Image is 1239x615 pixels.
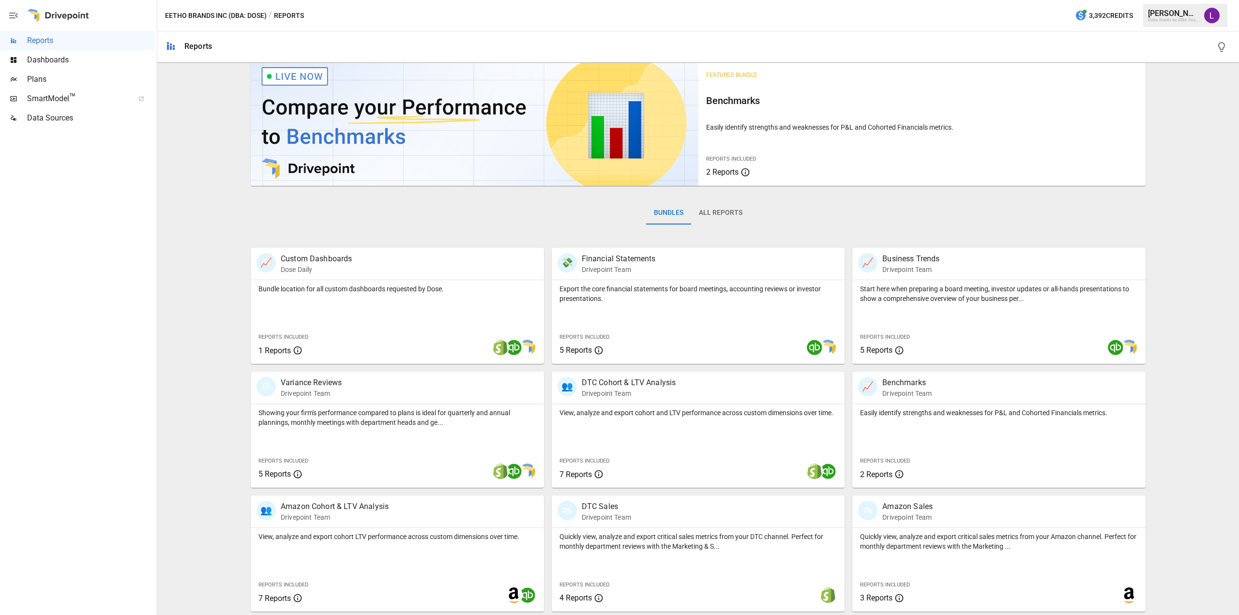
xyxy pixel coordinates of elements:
[258,408,536,427] p: Showing your firm's performance compared to plans is ideal for quarterly and annual plannings, mo...
[706,122,1138,132] p: Easily identify strengths and weaknesses for P&L and Cohorted Financials metrics.
[506,340,522,355] img: quickbooks
[559,458,609,464] span: Reports Included
[860,532,1138,551] p: Quickly view, analyze and export critical sales metrics from your Amazon channel. Perfect for mon...
[281,377,342,389] p: Variance Reviews
[1148,9,1198,18] div: [PERSON_NAME]
[520,464,535,479] img: smart model
[559,334,609,340] span: Reports Included
[251,60,698,186] img: video thumbnail
[520,340,535,355] img: smart model
[860,334,910,340] span: Reports Included
[706,93,1138,108] h6: Benchmarks
[807,340,822,355] img: quickbooks
[258,346,291,355] span: 1 Reports
[559,593,592,602] span: 4 Reports
[558,377,577,396] div: 👥
[646,201,691,225] button: Bundles
[258,284,536,294] p: Bundle location for all custom dashboards requested by Dose.
[860,284,1138,303] p: Start here when preparing a board meeting, investor updates or all-hands presentations to show a ...
[582,389,676,398] p: Drivepoint Team
[582,512,631,522] p: Drivepoint Team
[281,501,389,512] p: Amazon Cohort & LTV Analysis
[258,594,291,603] span: 7 Reports
[860,458,910,464] span: Reports Included
[882,512,933,522] p: Drivepoint Team
[520,587,535,603] img: quickbooks
[706,72,757,78] span: Featured Bundle
[281,512,389,522] p: Drivepoint Team
[582,377,676,389] p: DTC Cohort & LTV Analysis
[493,464,508,479] img: shopify
[27,112,155,124] span: Data Sources
[820,587,836,603] img: shopify
[860,345,892,355] span: 5 Reports
[27,93,128,105] span: SmartModel
[1089,10,1133,22] span: 3,392 Credits
[1071,7,1137,25] button: 3,392Credits
[1148,18,1198,22] div: Eetho Brands Inc (DBA: Dose)
[582,265,656,274] p: Drivepoint Team
[69,91,76,104] span: ™
[820,464,836,479] img: quickbooks
[1108,340,1123,355] img: quickbooks
[706,167,739,177] span: 2 Reports
[558,501,577,520] div: 🛍
[559,408,837,418] p: View, analyze and export cohort and LTV performance across custom dimensions over time.
[493,340,508,355] img: shopify
[559,532,837,551] p: Quickly view, analyze and export critical sales metrics from your DTC channel. Perfect for monthl...
[860,593,892,602] span: 3 Reports
[506,587,522,603] img: amazon
[559,345,592,355] span: 5 Reports
[858,253,877,272] div: 📈
[882,265,939,274] p: Drivepoint Team
[820,340,836,355] img: smart model
[559,284,837,303] p: Export the core financial statements for board meetings, accounting reviews or investor presentat...
[706,156,756,162] span: Reports Included
[27,74,155,85] span: Plans
[691,201,750,225] button: All Reports
[257,253,276,272] div: 📈
[860,582,910,588] span: Reports Included
[257,377,276,396] div: 🗓
[860,408,1138,418] p: Easily identify strengths and weaknesses for P&L and Cohorted Financials metrics.
[257,501,276,520] div: 👥
[858,501,877,520] div: 🛍
[582,501,631,512] p: DTC Sales
[165,10,267,22] button: Eetho Brands Inc (DBA: Dose)
[860,470,892,479] span: 2 Reports
[858,377,877,396] div: 📈
[27,54,155,66] span: Dashboards
[258,469,291,479] span: 5 Reports
[882,389,932,398] p: Drivepoint Team
[281,389,342,398] p: Drivepoint Team
[1198,2,1225,29] button: Libby Knowles
[807,464,822,479] img: shopify
[269,10,272,22] div: /
[1121,587,1137,603] img: amazon
[258,334,308,340] span: Reports Included
[559,470,592,479] span: 7 Reports
[27,35,155,46] span: Reports
[582,253,656,265] p: Financial Statements
[258,582,308,588] span: Reports Included
[506,464,522,479] img: quickbooks
[559,582,609,588] span: Reports Included
[882,253,939,265] p: Business Trends
[1121,340,1137,355] img: smart model
[558,253,577,272] div: 💸
[258,532,536,541] p: View, analyze and export cohort LTV performance across custom dimensions over time.
[184,42,212,51] div: Reports
[281,253,352,265] p: Custom Dashboards
[258,458,308,464] span: Reports Included
[882,501,933,512] p: Amazon Sales
[1204,8,1220,23] img: Libby Knowles
[281,265,352,274] p: Dose Daily
[882,377,932,389] p: Benchmarks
